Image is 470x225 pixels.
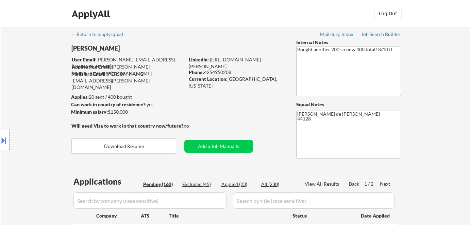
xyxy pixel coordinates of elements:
strong: LinkedIn: [189,57,209,62]
strong: Phone: [189,69,204,75]
div: [GEOGRAPHIC_DATA], [US_STATE] [189,76,285,89]
div: [PERSON_NAME][EMAIL_ADDRESS][PERSON_NAME][DOMAIN_NAME] [71,71,184,91]
div: Applied (23) [221,181,255,188]
div: Excluded (45) [182,181,216,188]
div: View All Results [305,181,341,187]
div: ATS [141,212,169,219]
div: Title [169,212,286,219]
div: $150,000 [71,109,184,115]
div: no [184,123,203,129]
div: Next [380,181,391,187]
div: [PERSON_NAME][EMAIL_ADDRESS][DOMAIN_NAME] [72,63,184,77]
div: Mailslurp Inbox [320,32,354,37]
div: Internal Notes [296,39,401,46]
div: 1 / 2 [364,181,380,187]
div: Squad Notes [296,101,401,108]
div: 4254950208 [189,69,285,76]
div: yes [71,101,182,108]
div: All (230) [261,181,295,188]
button: Log Out [374,7,402,20]
div: ← Return to /applysquad [71,32,130,37]
div: 20 sent / 400 bought [71,94,184,100]
div: Job Search Builder [361,32,401,37]
div: Status [292,209,351,222]
div: Date Applied [361,212,391,219]
div: [PERSON_NAME] [71,44,211,53]
div: Pending (162) [143,181,177,188]
a: Mailslurp Inbox [320,32,354,38]
input: Search by company (case sensitive) [73,192,226,209]
strong: Will need Visa to work in that country now/future?: [71,123,185,129]
button: Add a Job Manually [184,140,253,153]
a: ← Return to /applysquad [71,32,130,38]
div: [PERSON_NAME][EMAIL_ADDRESS][DOMAIN_NAME] [72,56,184,70]
div: ApplyAll [72,8,112,20]
a: [URL][DOMAIN_NAME][PERSON_NAME] [189,57,261,69]
strong: Current Location: [189,76,228,82]
div: Back [349,181,360,187]
a: Job Search Builder [361,32,401,38]
input: Search by title (case sensitive) [233,192,395,209]
button: Download Resume [71,138,176,154]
